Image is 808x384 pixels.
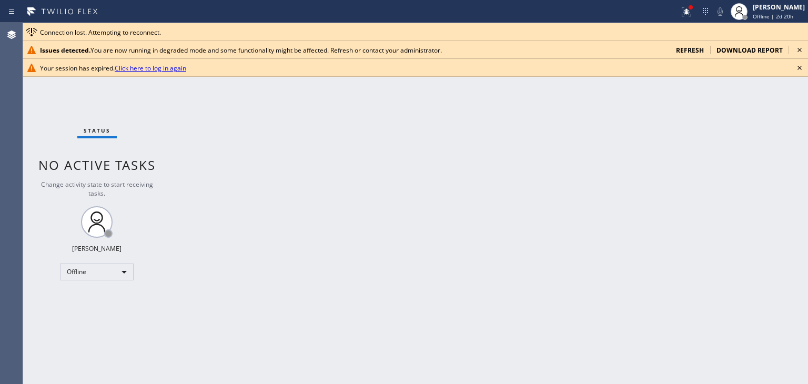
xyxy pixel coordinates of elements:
span: Status [84,127,110,134]
span: No active tasks [38,156,156,174]
button: Mute [713,4,728,19]
div: You are now running in degraded mode and some functionality might be affected. Refresh or contact... [40,46,668,55]
span: refresh [676,46,704,55]
div: Offline [60,264,134,280]
a: Click here to log in again [115,64,186,73]
span: Change activity state to start receiving tasks. [41,180,153,198]
span: Offline | 2d 20h [753,13,793,20]
span: Connection lost. Attempting to reconnect. [40,28,161,37]
span: download report [716,46,783,55]
div: [PERSON_NAME] [753,3,805,12]
b: Issues detected. [40,46,90,55]
span: Your session has expired. [40,64,186,73]
div: [PERSON_NAME] [72,244,122,253]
